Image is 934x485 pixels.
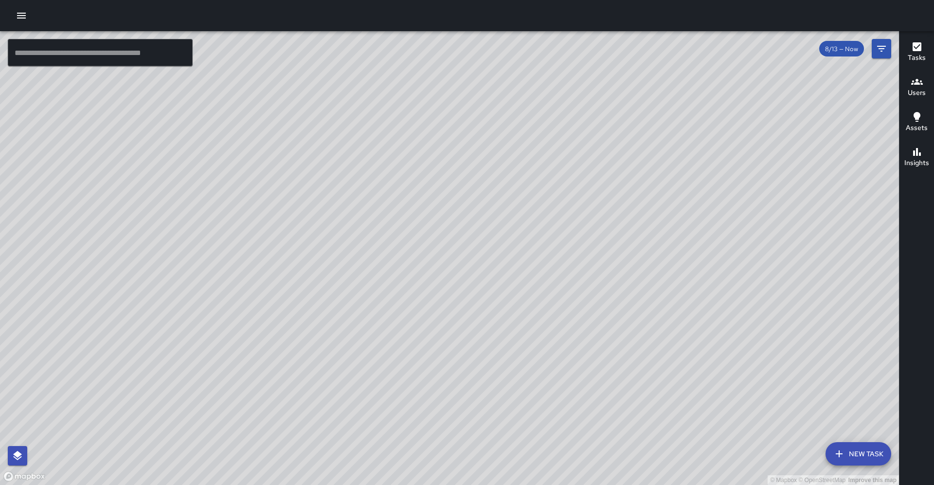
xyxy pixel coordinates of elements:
[819,45,864,53] span: 8/13 — Now
[899,140,934,175] button: Insights
[908,53,926,63] h6: Tasks
[906,123,928,133] h6: Assets
[872,39,891,58] button: Filters
[826,442,891,466] button: New Task
[899,35,934,70] button: Tasks
[904,158,929,168] h6: Insights
[908,88,926,98] h6: Users
[899,105,934,140] button: Assets
[899,70,934,105] button: Users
